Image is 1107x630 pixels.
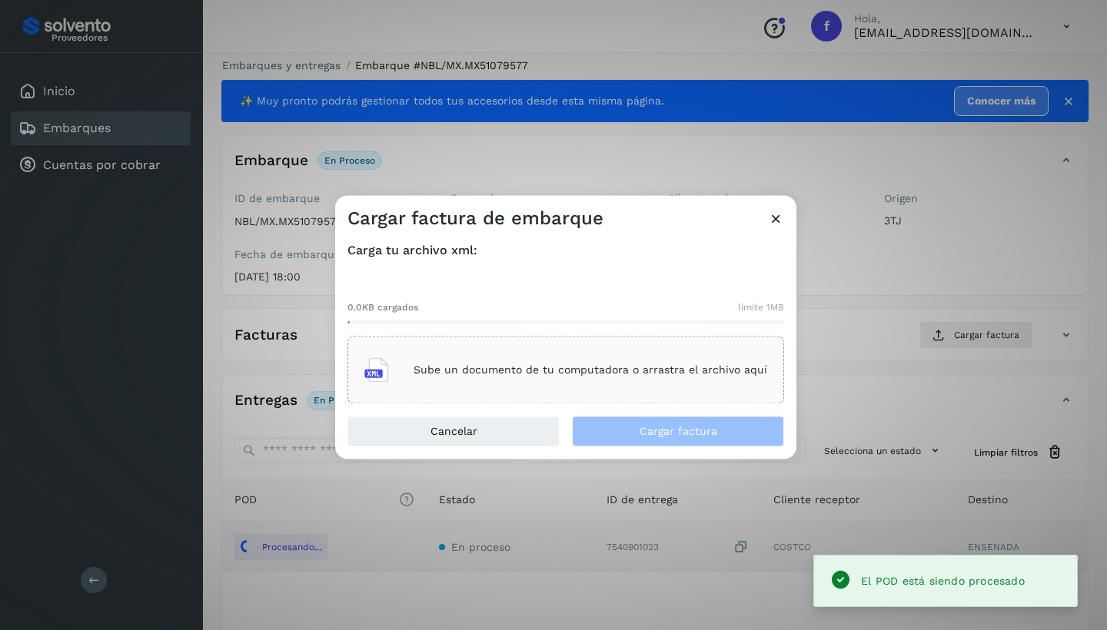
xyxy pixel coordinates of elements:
h4: Carga tu archivo xml: [347,243,784,257]
h3: Cargar factura de embarque [347,207,603,230]
span: El POD está siendo procesado [861,575,1025,587]
button: Cancelar [347,416,560,447]
button: Cargar factura [572,416,784,447]
span: Cargar factura [640,426,717,437]
span: 0.0KB cargados [347,301,418,315]
span: Cancelar [430,426,477,437]
span: límite 1MB [738,301,784,315]
p: Sube un documento de tu computadora o arrastra el archivo aquí [414,363,767,376]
